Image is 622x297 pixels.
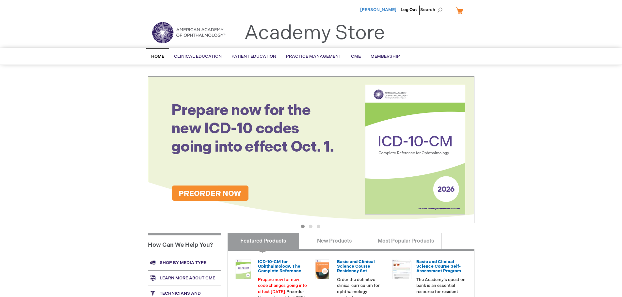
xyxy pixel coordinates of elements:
[420,3,445,16] span: Search
[309,225,312,228] button: 2 of 3
[360,7,396,12] a: [PERSON_NAME]
[258,277,307,294] font: Prepare now for new code changes going into effect [DATE].
[174,54,222,59] span: Clinical Education
[301,225,305,228] button: 1 of 3
[151,54,164,59] span: Home
[370,233,441,249] a: Most Popular Products
[286,54,341,59] span: Practice Management
[148,270,221,286] a: Learn more about CME
[312,260,332,279] img: 02850963u_47.png
[258,259,301,274] a: ICD-10-CM for Ophthalmology: The Complete Reference
[228,233,299,249] a: Featured Products
[233,260,253,279] img: 0120008u_42.png
[148,233,221,255] h1: How Can We Help You?
[317,225,320,228] button: 3 of 3
[231,54,276,59] span: Patient Education
[337,259,375,274] a: Basic and Clinical Science Course Residency Set
[148,255,221,270] a: Shop by media type
[244,22,385,45] a: Academy Store
[416,259,461,274] a: Basic and Clinical Science Course Self-Assessment Program
[351,54,361,59] span: CME
[401,7,417,12] a: Log Out
[392,260,411,279] img: bcscself_20.jpg
[371,54,400,59] span: Membership
[299,233,370,249] a: New Products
